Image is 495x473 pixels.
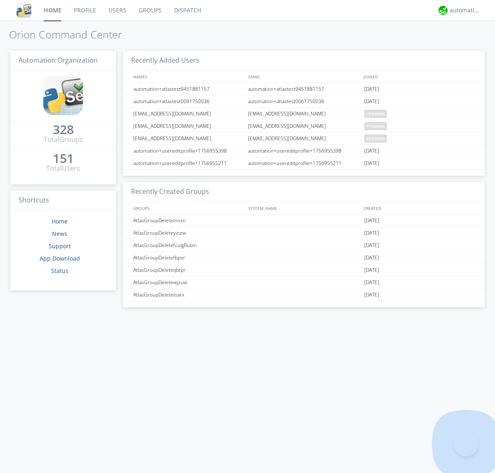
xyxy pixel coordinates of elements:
img: cddb5a64eb264b2086981ab96f4c1ba7 [16,3,31,18]
div: EMAIL [246,71,361,82]
div: automation+usereditprofile+1756955398 [246,145,362,157]
a: 151 [53,154,74,164]
a: Status [51,267,68,275]
div: AtlasGroupDeletefculgRubin [131,239,245,251]
div: CREATED [361,202,477,214]
iframe: Toggle Customer Support [454,432,478,457]
h3: Shortcuts [10,191,116,211]
div: automation+atlastest0061750036 [131,95,245,107]
h3: Recently Created Groups [123,182,485,202]
img: cddb5a64eb264b2086981ab96f4c1ba7 [43,75,83,115]
div: AtlasGroupDeletefbpxr [131,252,245,264]
div: automation+atlastest9451881157 [131,83,245,95]
div: [EMAIL_ADDRESS][DOMAIN_NAME] [131,120,245,132]
a: AtlasGroupDeleteqbtpr[DATE] [123,264,485,276]
div: AtlasGroupDeletelnnsn [131,214,245,226]
a: automation+usereditprofile+1756955211automation+usereditprofile+1756955211[DATE] [123,157,485,169]
div: [EMAIL_ADDRESS][DOMAIN_NAME] [246,120,362,132]
a: automation+atlastest0061750036automation+atlastest0061750036[DATE] [123,95,485,108]
div: JOINED [361,71,477,82]
span: [DATE] [364,227,379,239]
span: pending [364,134,387,143]
a: News [52,230,67,238]
a: Home [52,217,68,225]
img: d2d01cd9b4174d08988066c6d424eccd [438,6,448,15]
span: [DATE] [364,239,379,252]
a: AtlasGroupDeletelnnsn[DATE] [123,214,485,227]
a: automation+atlastest9451881157automation+atlastest9451881157[DATE] [123,83,485,95]
div: AtlasGroupDeleteyiozw [131,227,245,239]
div: automation+usereditprofile+1756955398 [131,145,245,157]
span: pending [364,122,387,130]
div: [EMAIL_ADDRESS][DOMAIN_NAME] [131,132,245,144]
div: automation+usereditprofile+1756955211 [246,157,362,169]
span: [DATE] [364,83,379,95]
a: 328 [53,125,74,135]
div: GROUPS [131,202,244,214]
div: AtlasGroupDeletewjzuw [131,276,245,288]
div: Total Users [46,164,80,173]
a: [EMAIL_ADDRESS][DOMAIN_NAME][EMAIL_ADDRESS][DOMAIN_NAME]pending [123,108,485,120]
a: AtlasGroupDeleteloarx[DATE] [123,289,485,301]
a: AtlasGroupDeletewjzuw[DATE] [123,276,485,289]
span: [DATE] [364,252,379,264]
a: AtlasGroupDeleteyiozw[DATE] [123,227,485,239]
div: automation+atlas [450,6,481,14]
span: [DATE] [364,95,379,108]
a: AtlasGroupDeletefbpxr[DATE] [123,252,485,264]
span: [DATE] [364,289,379,301]
div: automation+atlastest9451881157 [246,83,362,95]
div: 328 [53,125,74,134]
a: [EMAIL_ADDRESS][DOMAIN_NAME][EMAIL_ADDRESS][DOMAIN_NAME]pending [123,120,485,132]
div: Total Groups [44,135,83,144]
span: [DATE] [364,145,379,157]
div: NAMES [131,71,244,82]
span: pending [364,110,387,118]
div: automation+usereditprofile+1756955211 [131,157,245,169]
div: AtlasGroupDeleteqbtpr [131,264,245,276]
span: Automation Organization [19,56,98,65]
a: App Download [40,254,80,262]
div: [EMAIL_ADDRESS][DOMAIN_NAME] [131,108,245,120]
a: automation+usereditprofile+1756955398automation+usereditprofile+1756955398[DATE] [123,145,485,157]
div: AtlasGroupDeleteloarx [131,289,245,301]
div: SYSTEM_NAME [246,202,361,214]
div: automation+atlastest0061750036 [246,95,362,107]
span: [DATE] [364,214,379,227]
a: [EMAIL_ADDRESS][DOMAIN_NAME][EMAIL_ADDRESS][DOMAIN_NAME]pending [123,132,485,145]
div: [EMAIL_ADDRESS][DOMAIN_NAME] [246,108,362,120]
div: 151 [53,154,74,162]
span: [DATE] [364,157,379,169]
h3: Recently Added Users [123,51,485,71]
a: AtlasGroupDeletefculgRubin[DATE] [123,239,485,252]
span: [DATE] [364,264,379,276]
a: Support [49,242,71,250]
span: [DATE] [364,276,379,289]
div: [EMAIL_ADDRESS][DOMAIN_NAME] [246,132,362,144]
